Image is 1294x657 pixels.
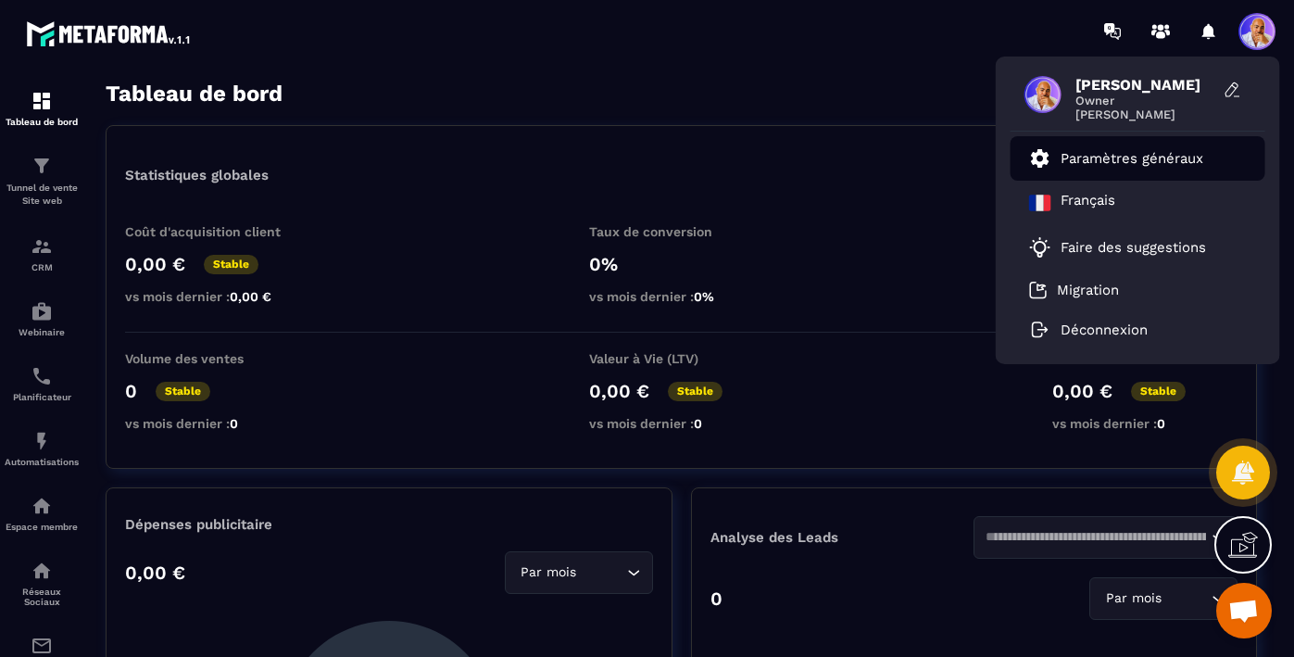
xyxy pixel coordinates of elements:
[156,382,210,401] p: Stable
[106,81,283,107] h3: Tableau de bord
[1061,192,1115,214] p: Français
[694,289,714,304] span: 0%
[1157,416,1165,431] span: 0
[31,155,53,177] img: formation
[31,495,53,517] img: automations
[5,221,79,286] a: formationformationCRM
[974,516,1237,559] div: Search for option
[5,182,79,208] p: Tunnel de vente Site web
[5,117,79,127] p: Tableau de bord
[589,289,774,304] p: vs mois dernier :
[589,253,774,275] p: 0%
[5,327,79,337] p: Webinaire
[5,481,79,546] a: automationsautomationsEspace membre
[1061,322,1148,338] p: Déconnexion
[5,141,79,221] a: formationformationTunnel de vente Site web
[125,351,310,366] p: Volume des ventes
[230,289,271,304] span: 0,00 €
[5,351,79,416] a: schedulerschedulerPlanificateur
[31,90,53,112] img: formation
[31,430,53,452] img: automations
[1165,588,1207,609] input: Search for option
[204,255,258,274] p: Stable
[694,416,702,431] span: 0
[710,588,722,610] p: 0
[668,382,722,401] p: Stable
[5,392,79,402] p: Planificateur
[1216,583,1272,638] div: Ouvrir le chat
[517,562,581,583] span: Par mois
[125,167,269,183] p: Statistiques globales
[1029,147,1203,170] a: Paramètres généraux
[31,560,53,582] img: social-network
[589,224,774,239] p: Taux de conversion
[1061,239,1206,256] p: Faire des suggestions
[125,253,185,275] p: 0,00 €
[1131,382,1186,401] p: Stable
[1061,150,1203,167] p: Paramètres généraux
[581,562,622,583] input: Search for option
[125,562,185,584] p: 0,00 €
[125,224,310,239] p: Coût d'acquisition client
[1075,107,1214,121] span: [PERSON_NAME]
[589,351,774,366] p: Valeur à Vie (LTV)
[125,380,137,402] p: 0
[5,587,79,607] p: Réseaux Sociaux
[1057,282,1119,298] p: Migration
[31,235,53,258] img: formation
[1029,236,1224,259] a: Faire des suggestions
[5,546,79,621] a: social-networksocial-networkRéseaux Sociaux
[1052,416,1237,431] p: vs mois dernier :
[986,527,1207,548] input: Search for option
[1089,577,1237,620] div: Search for option
[1075,94,1214,107] span: Owner
[125,516,653,533] p: Dépenses publicitaire
[5,522,79,532] p: Espace membre
[5,286,79,351] a: automationsautomationsWebinaire
[5,262,79,272] p: CRM
[589,416,774,431] p: vs mois dernier :
[26,17,193,50] img: logo
[5,416,79,481] a: automationsautomationsAutomatisations
[31,300,53,322] img: automations
[31,365,53,387] img: scheduler
[125,289,310,304] p: vs mois dernier :
[230,416,238,431] span: 0
[1029,281,1119,299] a: Migration
[5,76,79,141] a: formationformationTableau de bord
[1052,380,1112,402] p: 0,00 €
[710,529,974,546] p: Analyse des Leads
[125,416,310,431] p: vs mois dernier :
[31,635,53,657] img: email
[505,551,653,594] div: Search for option
[589,380,649,402] p: 0,00 €
[5,457,79,467] p: Automatisations
[1101,588,1165,609] span: Par mois
[1075,76,1214,94] span: [PERSON_NAME]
